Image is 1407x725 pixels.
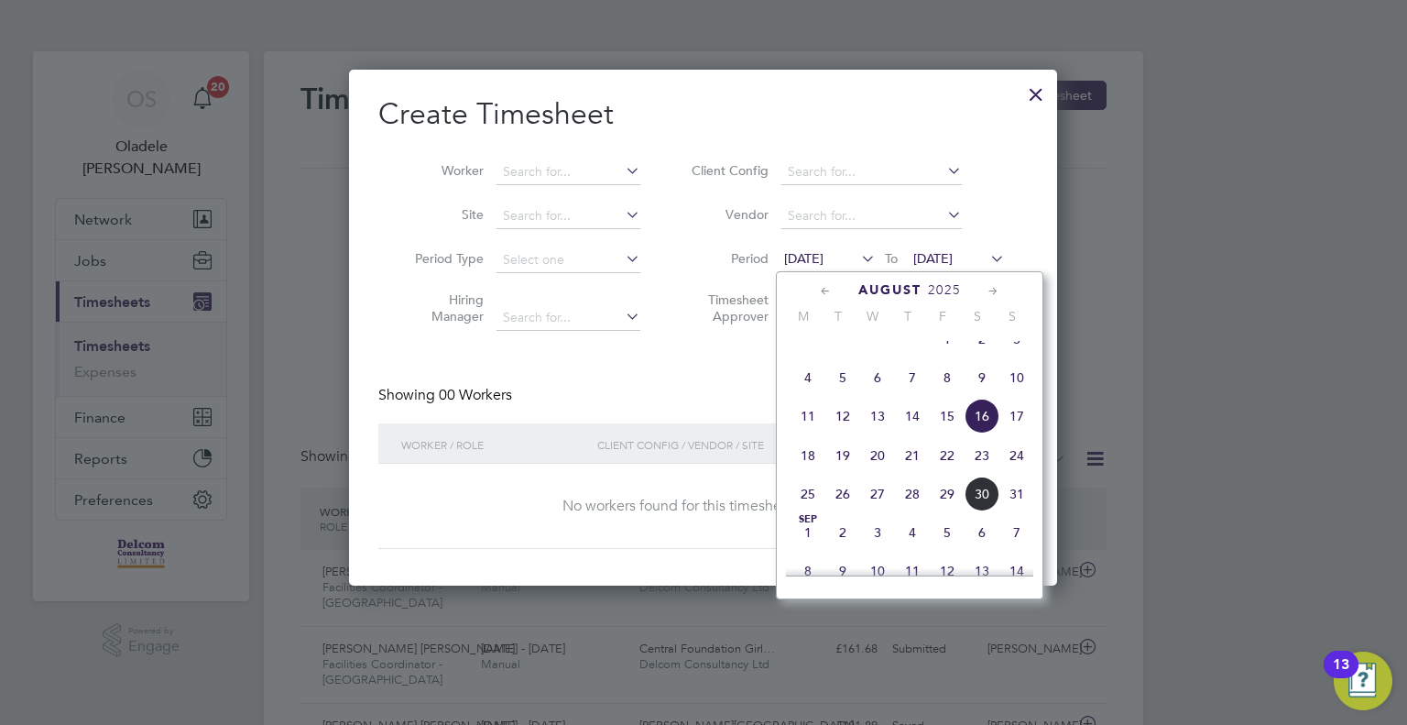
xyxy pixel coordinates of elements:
span: Sep [791,515,825,524]
span: 6 [965,515,999,550]
span: 20 [860,438,895,473]
label: Timesheet Approver [686,291,769,324]
span: 13 [860,399,895,434]
span: 11 [895,554,930,588]
span: F [925,308,960,324]
span: 26 [825,477,860,511]
span: 15 [930,399,965,434]
label: Client Config [686,162,769,179]
span: [DATE] [784,250,823,267]
span: 1 [791,515,825,550]
input: Search for... [781,203,962,229]
span: 19 [825,438,860,473]
label: Vendor [686,206,769,223]
span: 22 [930,438,965,473]
span: 21 [895,438,930,473]
span: T [821,308,856,324]
div: Client Config / Vendor / Site [593,423,887,466]
input: Search for... [496,305,640,331]
label: Period Type [401,250,484,267]
span: 24 [999,438,1034,473]
input: Search for... [781,159,962,185]
span: 27 [860,477,895,511]
span: To [879,247,903,270]
span: 25 [791,477,825,511]
div: Showing [378,386,516,405]
span: 2025 [928,282,961,298]
label: Worker [401,162,484,179]
span: 11 [791,399,825,434]
span: 16 [965,399,999,434]
span: S [960,308,995,324]
span: 29 [930,477,965,511]
span: 18 [791,438,825,473]
span: 8 [791,554,825,588]
span: 17 [999,399,1034,434]
span: 3 [860,515,895,550]
div: 13 [1333,665,1349,688]
span: 10 [860,554,895,588]
label: Hiring Manager [401,291,484,324]
span: 5 [930,515,965,550]
span: 31 [999,477,1034,511]
h2: Create Timesheet [378,95,1028,134]
span: [DATE] [913,250,953,267]
button: Open Resource Center, 13 new notifications [1334,652,1392,710]
span: 13 [965,554,999,588]
label: Period [686,250,769,267]
div: Worker / Role [397,423,593,466]
span: T [890,308,925,324]
span: 14 [895,399,930,434]
span: 5 [825,360,860,395]
label: Site [401,206,484,223]
span: 28 [895,477,930,511]
span: 8 [930,360,965,395]
div: No workers found for this timesheet period. [397,497,1009,516]
span: 6 [860,360,895,395]
span: M [786,308,821,324]
span: 14 [999,554,1034,588]
input: Search for... [496,203,640,229]
span: 7 [999,515,1034,550]
span: 00 Workers [439,386,512,404]
span: 4 [895,515,930,550]
span: S [995,308,1030,324]
span: August [858,282,922,298]
span: 9 [825,554,860,588]
span: W [856,308,890,324]
span: 12 [825,399,860,434]
span: 2 [825,515,860,550]
span: 10 [999,360,1034,395]
input: Select one [496,247,640,273]
span: 7 [895,360,930,395]
span: 30 [965,477,999,511]
input: Search for... [496,159,640,185]
span: 4 [791,360,825,395]
span: 12 [930,554,965,588]
span: 9 [965,360,999,395]
span: 23 [965,438,999,473]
